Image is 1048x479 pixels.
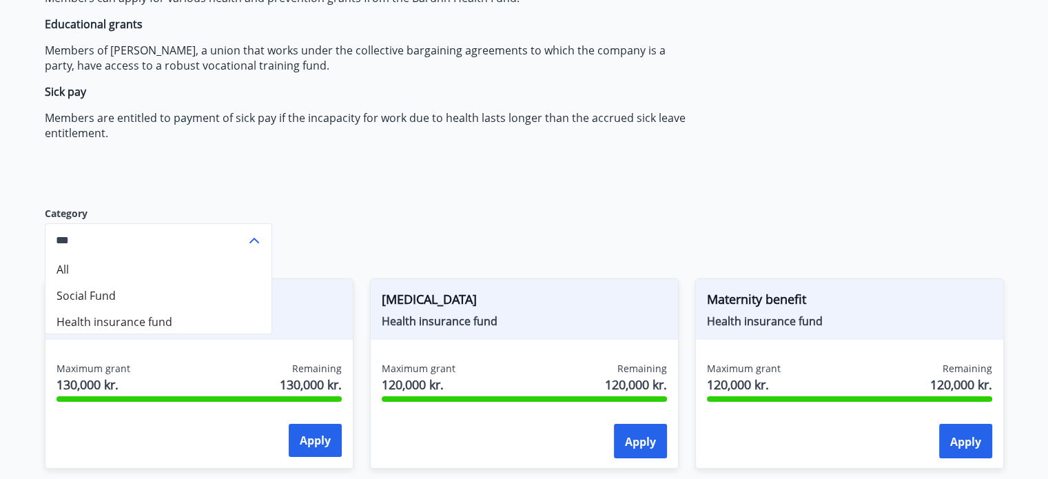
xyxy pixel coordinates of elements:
[45,257,271,282] li: All
[45,207,88,220] font: Category
[289,424,342,457] button: Apply
[382,291,477,307] font: [MEDICAL_DATA]
[382,376,444,393] font: 120,000 kr.
[280,376,342,393] font: 130,000 kr.
[56,314,172,329] font: Health insurance fund
[292,362,342,376] span: Remaining
[382,362,455,375] font: Maximum grant
[930,376,992,393] font: 120,000 kr.
[939,424,992,458] button: Apply
[617,362,667,375] font: Remaining
[56,362,130,376] span: Maximum grant
[943,362,992,375] font: Remaining
[950,434,981,449] font: Apply
[707,291,806,307] font: Maternity benefit
[625,434,656,449] font: Apply
[605,376,667,393] font: 120,000 kr.
[707,362,781,375] font: Maximum grant
[45,84,86,99] font: Sick pay
[45,43,666,73] font: Members of [PERSON_NAME], a union that works under the collective bargaining agreements to which ...
[45,17,143,32] font: Educational grants
[382,314,497,329] font: Health insurance fund
[56,288,116,303] font: Social Fund
[45,110,686,141] font: Members are entitled to payment of sick pay if the incapacity for work due to health lasts longer...
[707,376,769,393] font: 120,000 kr.
[707,314,823,329] font: Health insurance fund
[614,424,667,458] button: Apply
[56,376,119,393] font: 130,000 kr.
